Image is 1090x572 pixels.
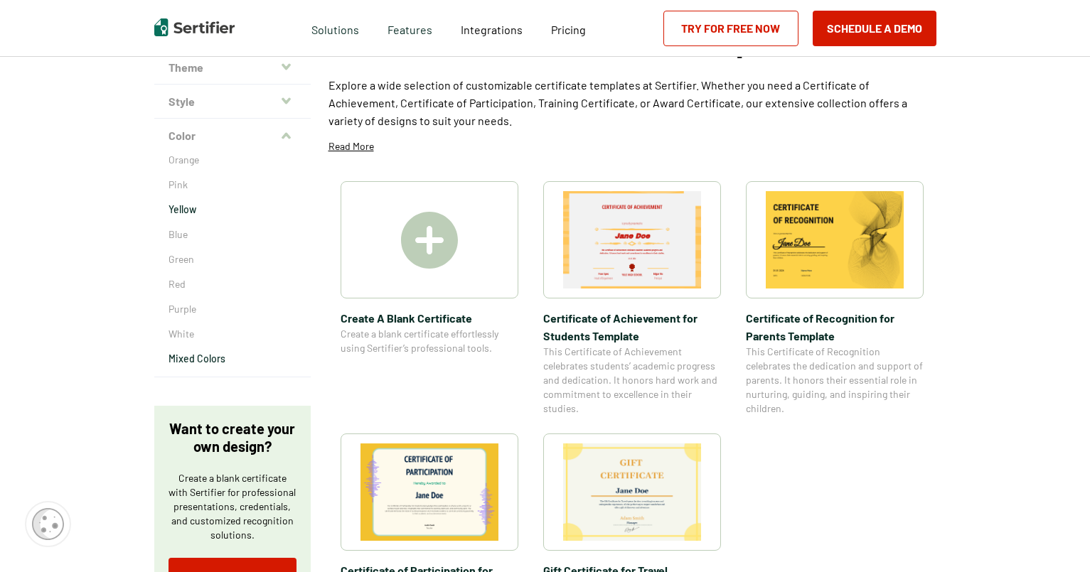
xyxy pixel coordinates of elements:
[341,327,518,355] span: Create a blank certificate effortlessly using Sertifier’s professional tools.
[341,309,518,327] span: Create A Blank Certificate
[543,345,721,416] span: This Certificate of Achievement celebrates students’ academic progress and dedication. It honors ...
[169,227,296,242] a: Blue
[551,23,586,36] span: Pricing
[461,23,523,36] span: Integrations
[169,153,296,167] a: Orange
[169,302,296,316] a: Purple
[563,191,701,288] img: Certificate of Achievement for Students Template
[1019,504,1090,572] iframe: Chat Widget
[169,277,296,291] a: Red
[154,85,311,119] button: Style
[746,181,924,416] a: Certificate of Recognition for Parents TemplateCertificate of Recognition for Parents TemplateThi...
[328,76,936,129] p: Explore a wide selection of customizable certificate templates at Sertifier. Whether you need a C...
[169,471,296,542] p: Create a blank certificate with Sertifier for professional presentations, credentials, and custom...
[766,191,904,288] img: Certificate of Recognition for Parents Template
[311,19,359,37] span: Solutions
[169,203,296,217] a: Yellow
[388,19,432,37] span: Features
[154,153,311,377] div: Color
[543,181,721,416] a: Certificate of Achievement for Students TemplateCertificate of Achievement for Students TemplateT...
[461,19,523,37] a: Integrations
[154,18,235,36] img: Sertifier | Digital Credentialing Platform
[169,178,296,192] a: Pink
[169,327,296,341] a: White
[401,212,458,269] img: Create A Blank Certificate
[154,50,311,85] button: Theme
[746,309,924,345] span: Certificate of Recognition for Parents Template
[169,420,296,455] p: Want to create your own design?
[563,443,701,541] img: Gift Certificate​ for Travel
[169,352,296,366] a: Mixed Colors
[154,119,311,153] button: Color
[32,508,64,540] img: Cookie Popup Icon
[746,345,924,416] span: This Certificate of Recognition celebrates the dedication and support of parents. It honors their...
[551,19,586,37] a: Pricing
[328,139,374,153] p: Read More
[543,309,721,345] span: Certificate of Achievement for Students Template
[360,443,498,541] img: Certificate of Participation for Students​ Template
[813,11,936,46] button: Schedule a Demo
[663,11,798,46] a: Try for Free Now
[169,252,296,266] a: Green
